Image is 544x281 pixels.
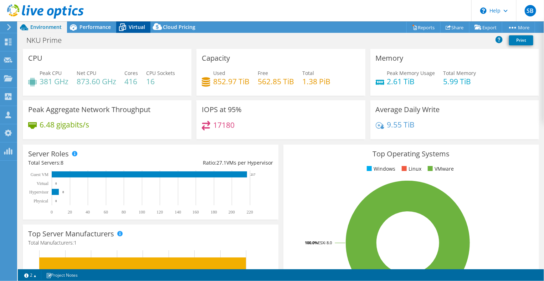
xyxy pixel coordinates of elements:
text: Hypervisor [29,190,48,195]
tspan: 100.0% [305,240,318,245]
span: Cores [124,70,138,76]
h3: IOPS at 95% [202,106,242,114]
h3: Peak Aggregate Network Throughput [28,106,150,114]
text: 200 [229,210,235,215]
span: Performance [79,24,111,30]
span: Total Memory [443,70,476,76]
text: 20 [68,210,72,215]
h3: Average Daily Write [376,106,440,114]
span: Virtual [129,24,145,30]
h4: 2.61 TiB [387,77,435,85]
text: 100 [139,210,145,215]
span: CPU Sockets [146,70,175,76]
text: 0 [55,182,57,185]
text: 80 [122,210,126,215]
h4: 5.99 TiB [443,77,476,85]
h3: CPU [28,54,42,62]
h4: 1.38 PiB [302,77,330,85]
h1: NKU Prime [23,36,73,44]
h4: 381 GHz [40,77,68,85]
h4: 852.97 TiB [213,77,250,85]
h4: 562.85 TiB [258,77,294,85]
h3: Memory [376,54,404,62]
h4: 16 [146,77,175,85]
text: 0 [55,199,57,203]
h3: Server Roles [28,150,69,158]
text: 40 [86,210,90,215]
a: Project Notes [41,271,83,280]
span: 1 [74,239,77,246]
text: 160 [193,210,199,215]
span: Cloud Pricing [163,24,195,30]
text: 120 [156,210,163,215]
h3: Capacity [202,54,230,62]
li: VMware [426,165,454,173]
a: Share [440,22,469,33]
h4: 9.55 TiB [387,121,415,129]
text: 8 [62,190,64,194]
span: SB [525,5,536,16]
a: Reports [406,22,441,33]
a: Export [469,22,502,33]
li: Linux [400,165,421,173]
h4: 6.48 gigabits/s [40,121,89,129]
text: 220 [247,210,253,215]
text: Physical [34,199,48,204]
h4: 873.60 GHz [77,77,116,85]
span: Used [213,70,225,76]
tspan: ESXi 8.0 [318,240,332,245]
li: Windows [365,165,395,173]
h3: Top Server Manufacturers [28,230,114,238]
text: 217 [251,173,256,176]
text: Virtual [37,181,49,186]
a: 2 [19,271,41,280]
text: 0 [51,210,53,215]
text: 140 [175,210,181,215]
text: Guest VM [31,172,48,177]
a: Print [509,35,533,45]
span: Peak CPU [40,70,62,76]
text: 180 [211,210,217,215]
span: 27.1 [216,159,226,166]
text: 60 [104,210,108,215]
h4: Total Manufacturers: [28,239,273,247]
span: Environment [30,24,62,30]
span: Free [258,70,268,76]
span: 8 [61,159,63,166]
span: Peak Memory Usage [387,70,435,76]
a: More [502,22,535,33]
span: Total [302,70,314,76]
h4: 17180 [213,121,235,129]
h3: Top Operating Systems [289,150,534,158]
div: Total Servers: [28,159,150,167]
h4: 416 [124,77,138,85]
span: Net CPU [77,70,96,76]
div: Ratio: VMs per Hypervisor [150,159,273,167]
svg: \n [480,7,487,14]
